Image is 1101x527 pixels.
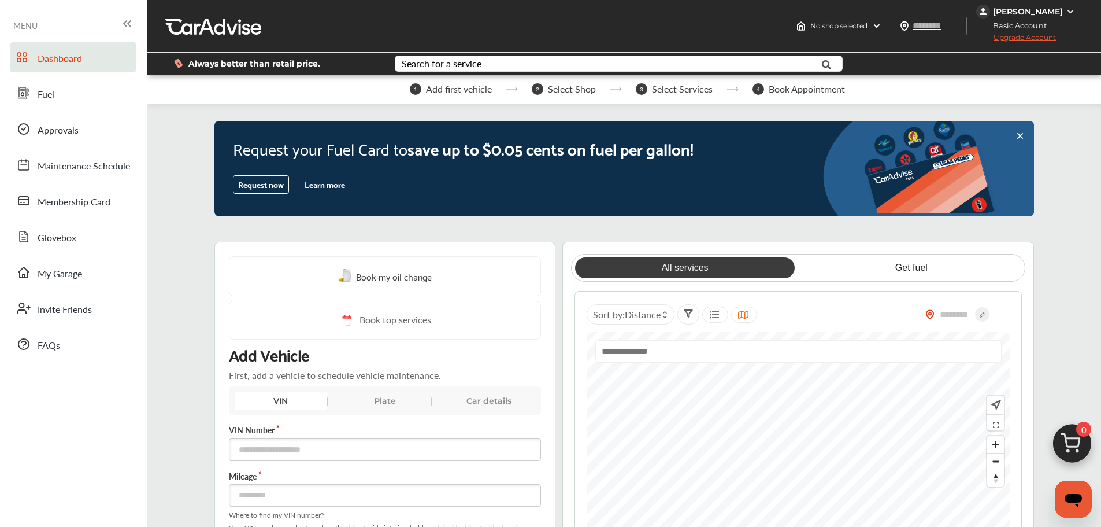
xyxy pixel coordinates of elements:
[38,267,82,282] span: My Garage
[13,21,38,30] span: MENU
[610,87,622,91] img: stepper-arrow.e24c07c6.svg
[977,20,1055,32] span: Basic Account
[410,83,421,95] span: 1
[966,17,967,35] img: header-divider.bc55588e.svg
[10,42,136,72] a: Dashboard
[1066,7,1075,16] img: WGsFRI8htEPBVLJbROoPRyZpYNWhNONpIPPETTm6eUC0GeLEiAAAAAElFTkSuQmCC
[10,150,136,180] a: Maintenance Schedule
[174,58,183,68] img: dollor_label_vector.a70140d1.svg
[987,436,1004,453] button: Zoom in
[359,313,431,327] span: Book top services
[338,269,353,283] img: oil-change.e5047c97.svg
[625,308,661,321] span: Distance
[38,231,76,246] span: Glovebox
[38,159,130,174] span: Maintenance Schedule
[10,186,136,216] a: Membership Card
[593,308,661,321] span: Sort by :
[10,329,136,359] a: FAQs
[338,268,432,284] a: Book my oil change
[925,309,935,319] img: location_vector_orange.38f05af8.svg
[796,21,806,31] img: header-home-logo.8d720a4f.svg
[233,134,407,162] span: Request your Fuel Card to
[443,392,535,410] div: Car details
[188,60,320,68] span: Always better than retail price.
[1076,422,1091,437] span: 0
[10,114,136,144] a: Approvals
[300,176,350,193] button: Learn more
[802,257,1021,278] a: Get fuel
[575,257,795,278] a: All services
[1044,419,1100,474] img: cart_icon.3d0951e8.svg
[235,392,327,410] div: VIN
[38,87,54,102] span: Fuel
[233,175,289,194] button: Request now
[402,59,481,68] div: Search for a service
[752,83,764,95] span: 4
[989,399,1001,411] img: recenter.ce011a49.svg
[229,470,541,482] label: Mileage
[976,33,1056,47] span: Upgrade Account
[229,344,309,364] p: Add Vehicle
[726,87,739,91] img: stepper-arrow.e24c07c6.svg
[339,313,354,327] img: cal_icon.0803b883.svg
[976,5,990,19] img: jVpblrzwTbfkPYzPPzSLxeg0AAAAASUVORK5CYII=
[229,511,541,519] span: Where to find my VIN number?
[1055,481,1092,518] iframe: Button to launch messaging window
[356,268,432,284] span: Book my oil change
[426,84,492,94] span: Add first vehicle
[987,470,1004,487] button: Reset bearing to north
[652,84,713,94] span: Select Services
[10,257,136,288] a: My Garage
[506,87,518,91] img: stepper-arrow.e24c07c6.svg
[900,21,909,31] img: location_vector.a44bc228.svg
[810,21,868,31] span: No shop selected
[229,301,541,340] a: Book top services
[993,6,1063,17] div: [PERSON_NAME]
[38,51,82,67] span: Dashboard
[636,83,647,95] span: 3
[407,134,694,162] span: save up to $0.05 cents on fuel per gallon!
[339,392,431,410] div: Plate
[10,222,136,252] a: Glovebox
[548,84,596,94] span: Select Shop
[10,78,136,108] a: Fuel
[38,123,79,138] span: Approvals
[872,21,881,31] img: header-down-arrow.9dd2ce7d.svg
[229,424,541,436] label: VIN Number
[769,84,845,94] span: Book Appointment
[229,368,441,382] p: First, add a vehicle to schedule vehicle maintenance.
[532,83,543,95] span: 2
[38,338,60,353] span: FAQs
[10,293,136,323] a: Invite Friends
[987,453,1004,470] button: Zoom out
[987,470,1004,487] span: Reset bearing to north
[38,195,110,210] span: Membership Card
[38,303,92,318] span: Invite Friends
